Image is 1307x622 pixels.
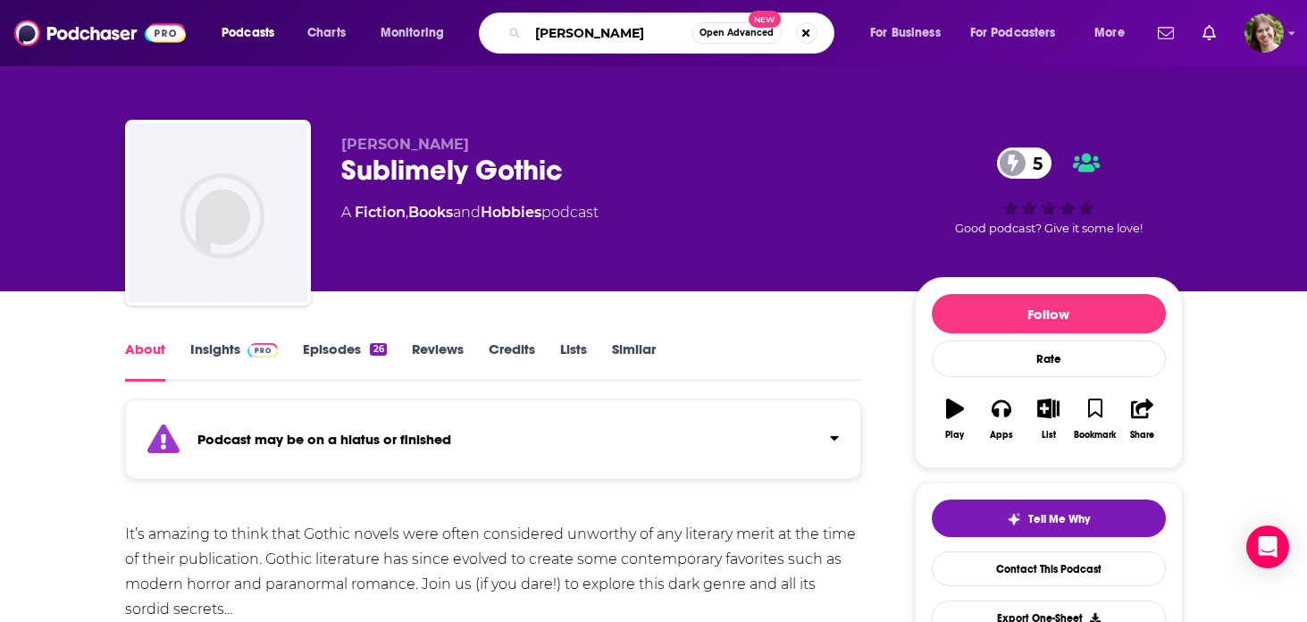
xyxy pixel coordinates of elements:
span: Monitoring [381,21,444,46]
div: A podcast [341,202,599,223]
img: Podchaser - Follow, Share and Rate Podcasts [14,16,186,50]
button: Apps [978,387,1025,451]
button: Play [932,387,978,451]
span: Tell Me Why [1028,512,1090,526]
div: Bookmark [1074,430,1116,441]
button: List [1025,387,1071,451]
div: 26 [370,343,386,356]
span: 5 [1015,147,1051,179]
a: Fiction [355,204,406,221]
button: Bookmark [1072,387,1118,451]
a: About [125,340,165,382]
img: User Profile [1244,13,1284,53]
div: Share [1130,430,1154,441]
strong: Podcast may be on a hiatus or finished [197,431,451,448]
a: Contact This Podcast [932,551,1166,586]
a: Show notifications dropdown [1151,18,1181,48]
button: Open AdvancedNew [691,22,782,44]
a: InsightsPodchaser Pro [190,340,279,382]
span: Open Advanced [700,29,774,38]
span: and [453,204,481,221]
img: Sublimely Gothic [129,123,307,302]
div: Rate [932,340,1166,377]
button: open menu [209,19,297,47]
span: Podcasts [222,21,274,46]
a: Credits [489,340,535,382]
span: Logged in as bellagibb [1244,13,1284,53]
div: List [1042,430,1056,441]
a: Show notifications dropdown [1195,18,1223,48]
span: More [1094,21,1125,46]
div: It’s amazing to think that Gothic novels were often considered unworthy of any literary merit at ... [125,522,862,622]
span: [PERSON_NAME] [341,136,469,153]
button: Show profile menu [1244,13,1284,53]
button: open menu [368,19,467,47]
img: tell me why sparkle [1007,512,1021,526]
input: Search podcasts, credits, & more... [528,19,691,47]
button: Share [1118,387,1165,451]
section: Click to expand status details [125,410,862,479]
div: 5Good podcast? Give it some love! [915,136,1183,247]
a: Similar [612,340,656,382]
span: Good podcast? Give it some love! [955,222,1143,235]
div: Apps [990,430,1013,441]
span: Charts [307,21,346,46]
span: For Business [870,21,941,46]
a: Reviews [412,340,464,382]
button: Follow [932,294,1166,333]
div: Open Intercom Messenger [1246,525,1289,568]
img: Podchaser Pro [247,343,279,357]
span: For Podcasters [970,21,1056,46]
a: Charts [296,19,356,47]
a: Books [408,204,453,221]
span: , [406,204,408,221]
button: open menu [858,19,963,47]
button: open menu [959,19,1082,47]
a: Episodes26 [303,340,386,382]
a: Lists [560,340,587,382]
span: New [749,11,781,28]
a: 5 [997,147,1051,179]
a: Hobbies [481,204,541,221]
div: Play [945,430,964,441]
button: tell me why sparkleTell Me Why [932,500,1166,537]
button: open menu [1082,19,1147,47]
div: Search podcasts, credits, & more... [496,13,851,54]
